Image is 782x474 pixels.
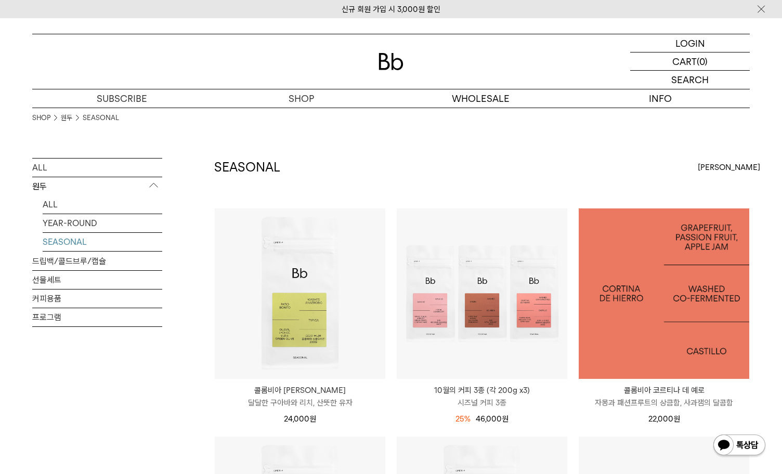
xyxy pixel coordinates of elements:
[579,208,749,379] img: 1000000483_add2_060.jpg
[32,89,212,108] a: SUBSCRIBE
[579,384,749,409] a: 콜롬비아 코르티나 데 예로 자몽과 패션프루트의 상큼함, 사과잼의 달콤함
[630,52,750,71] a: CART (0)
[502,414,509,424] span: 원
[214,159,280,176] h2: SEASONAL
[672,52,697,70] p: CART
[697,52,708,70] p: (0)
[32,308,162,326] a: 프로그램
[32,289,162,308] a: 커피용품
[342,5,440,14] a: 신규 회원 가입 시 3,000원 할인
[675,34,705,52] p: LOGIN
[579,208,749,379] a: 콜롬비아 코르티나 데 예로
[215,384,385,409] a: 콜롬비아 [PERSON_NAME] 달달한 구아바와 리치, 산뜻한 유자
[391,89,570,108] p: WHOLESALE
[648,414,680,424] span: 22,000
[397,397,567,409] p: 시즈널 커피 3종
[43,195,162,214] a: ALL
[476,414,509,424] span: 46,000
[32,159,162,177] a: ALL
[43,233,162,251] a: SEASONAL
[698,161,760,174] span: [PERSON_NAME]
[83,113,119,123] a: SEASONAL
[570,89,750,108] p: INFO
[215,208,385,379] img: 콜롬비아 파티오 보니토
[671,71,709,89] p: SEARCH
[630,34,750,52] a: LOGIN
[32,271,162,289] a: 선물세트
[61,113,72,123] a: 원두
[455,413,471,425] div: 25%
[43,214,162,232] a: YEAR-ROUND
[397,208,567,379] img: 10월의 커피 3종 (각 200g x3)
[673,414,680,424] span: 원
[379,53,403,70] img: 로고
[309,414,316,424] span: 원
[212,89,391,108] a: SHOP
[32,113,50,123] a: SHOP
[397,384,567,397] p: 10월의 커피 3종 (각 200g x3)
[712,433,766,458] img: 카카오톡 채널 1:1 채팅 버튼
[579,397,749,409] p: 자몽과 패션프루트의 상큼함, 사과잼의 달콤함
[215,384,385,397] p: 콜롬비아 [PERSON_NAME]
[397,384,567,409] a: 10월의 커피 3종 (각 200g x3) 시즈널 커피 3종
[32,177,162,196] p: 원두
[32,252,162,270] a: 드립백/콜드브루/캡슐
[579,384,749,397] p: 콜롬비아 코르티나 데 예로
[215,397,385,409] p: 달달한 구아바와 리치, 산뜻한 유자
[284,414,316,424] span: 24,000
